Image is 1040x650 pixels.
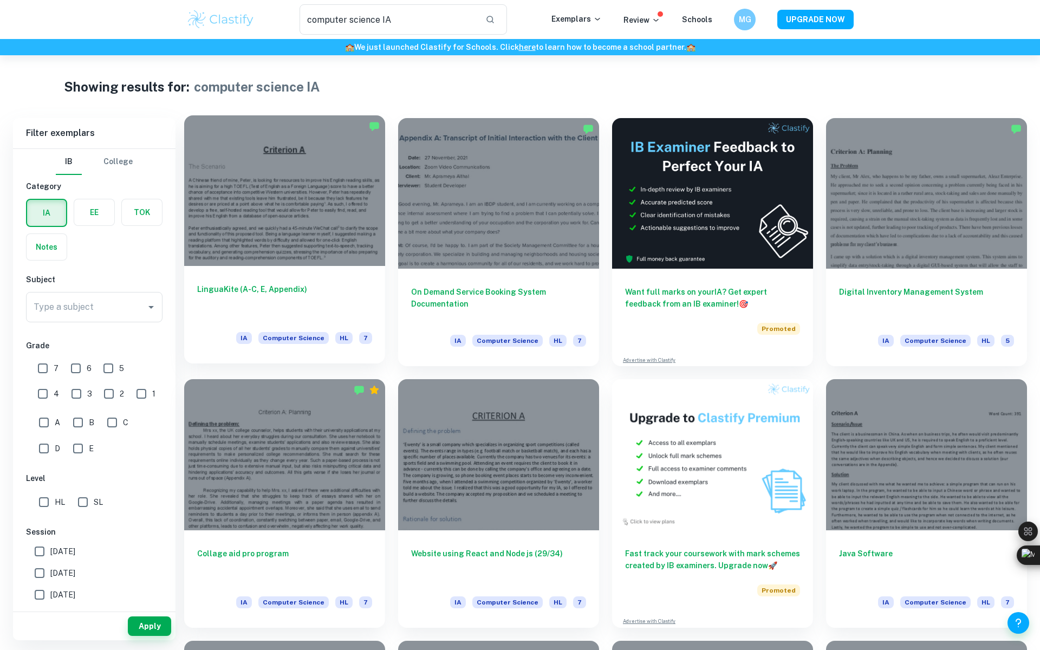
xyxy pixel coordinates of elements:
[734,9,756,30] button: MG
[152,388,155,400] span: 1
[1011,123,1022,134] img: Marked
[144,300,159,315] button: Open
[777,10,854,29] button: UPGRADE NOW
[411,286,586,322] h6: On Demand Service Booking System Documentation
[184,118,385,366] a: LinguaKite (A-C, E, Appendix)IAComputer ScienceHL7
[450,596,466,608] span: IA
[1001,596,1014,608] span: 7
[56,149,82,175] button: IB
[878,596,894,608] span: IA
[236,596,252,608] span: IA
[977,335,994,347] span: HL
[87,362,92,374] span: 6
[1007,612,1029,634] button: Help and Feedback
[549,335,567,347] span: HL
[612,379,813,530] img: Thumbnail
[549,596,567,608] span: HL
[826,379,1027,627] a: Java SoftwareIAComputer ScienceHL7
[300,4,477,35] input: Search for any exemplars...
[612,118,813,366] a: Want full marks on yourIA? Get expert feedback from an IB examiner!PromotedAdvertise with Clastify
[197,283,372,319] h6: LinguaKite (A-C, E, Appendix)
[103,149,133,175] button: College
[623,356,675,364] a: Advertise with Clastify
[757,584,800,596] span: Promoted
[94,496,103,508] span: SL
[335,332,353,344] span: HL
[623,617,675,625] a: Advertise with Clastify
[625,548,800,571] h6: Fast track your coursework with mark schemes created by IB examiners. Upgrade now
[64,77,190,96] h1: Showing results for:
[55,443,60,454] span: D
[839,548,1014,583] h6: Java Software
[87,388,92,400] span: 3
[258,332,329,344] span: Computer Science
[128,616,171,636] button: Apply
[625,286,800,310] h6: Want full marks on your IA ? Get expert feedback from an IB examiner!
[839,286,1014,322] h6: Digital Inventory Management System
[13,118,175,148] h6: Filter exemplars
[54,388,59,400] span: 4
[55,417,60,428] span: A
[359,332,372,344] span: 7
[50,567,75,579] span: [DATE]
[258,596,329,608] span: Computer Science
[26,340,162,352] h6: Grade
[236,332,252,344] span: IA
[398,118,599,366] a: On Demand Service Booking System DocumentationIAComputer ScienceHL7
[768,561,777,570] span: 🚀
[900,335,971,347] span: Computer Science
[27,234,67,260] button: Notes
[411,548,586,583] h6: Website using React and Node js (29/34)
[583,123,594,134] img: Marked
[551,13,602,25] p: Exemplars
[55,496,65,508] span: HL
[686,43,695,51] span: 🏫
[826,118,1027,366] a: Digital Inventory Management SystemIAComputer ScienceHL5
[2,41,1038,53] h6: We just launched Clastify for Schools. Click to learn how to become a school partner.
[369,385,380,395] div: Premium
[345,43,354,51] span: 🏫
[739,14,751,25] h6: MG
[369,121,380,132] img: Marked
[739,300,748,308] span: 🎯
[120,388,124,400] span: 2
[519,43,536,51] a: here
[119,362,124,374] span: 5
[398,379,599,627] a: Website using React and Node js (29/34)IAComputer ScienceHL7
[354,385,365,395] img: Marked
[26,180,162,192] h6: Category
[184,379,385,627] a: Collage aid pro programIAComputer ScienceHL7
[197,548,372,583] h6: Collage aid pro program
[977,596,994,608] span: HL
[573,596,586,608] span: 7
[27,200,66,226] button: IA
[74,199,114,225] button: EE
[1001,335,1014,347] span: 5
[56,149,133,175] div: Filter type choice
[26,472,162,484] h6: Level
[89,443,94,454] span: E
[186,9,255,30] img: Clastify logo
[682,15,712,24] a: Schools
[359,596,372,608] span: 7
[26,526,162,538] h6: Session
[900,596,971,608] span: Computer Science
[123,417,128,428] span: C
[50,545,75,557] span: [DATE]
[335,596,353,608] span: HL
[472,596,543,608] span: Computer Science
[450,335,466,347] span: IA
[194,77,320,96] h1: computer science IA
[573,335,586,347] span: 7
[89,417,94,428] span: B
[54,362,58,374] span: 7
[878,335,894,347] span: IA
[757,323,800,335] span: Promoted
[623,14,660,26] p: Review
[472,335,543,347] span: Computer Science
[612,118,813,269] img: Thumbnail
[122,199,162,225] button: TOK
[50,589,75,601] span: [DATE]
[26,274,162,285] h6: Subject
